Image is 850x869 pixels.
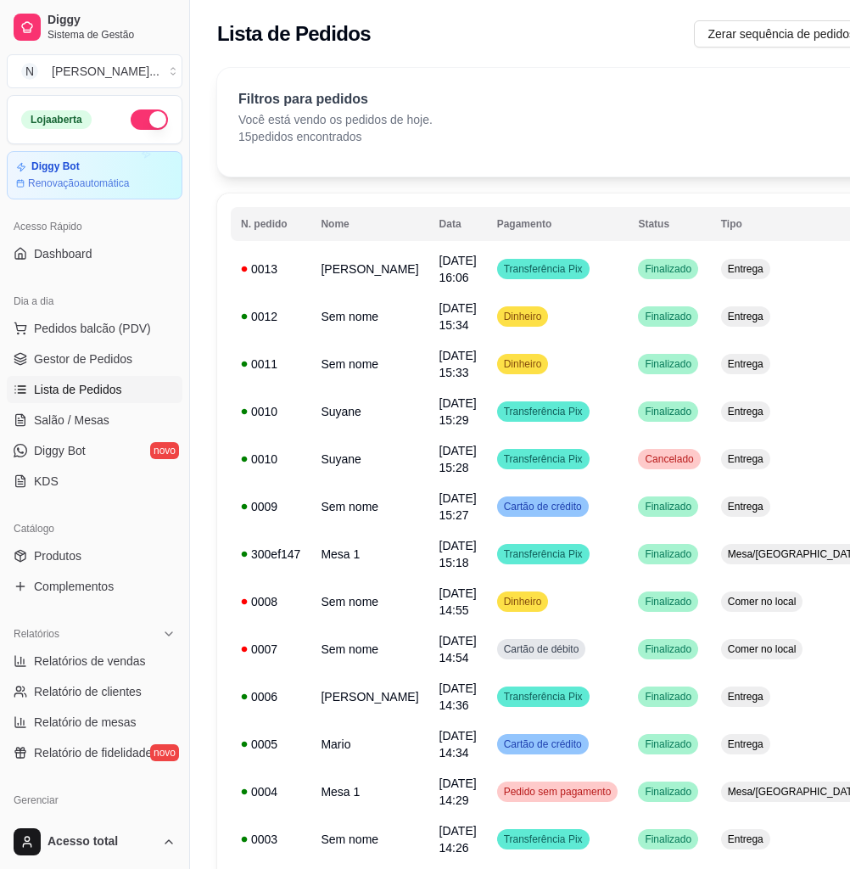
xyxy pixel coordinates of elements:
span: Pedidos balcão (PDV) [34,320,151,337]
div: 0012 [241,308,300,325]
span: Transferência Pix [500,833,586,846]
div: 300ef147 [241,546,300,563]
th: Pagamento [487,207,629,241]
span: Entrega [724,357,767,371]
span: [DATE] 14:34 [439,729,477,760]
td: Suyane [310,388,428,435]
article: Diggy Bot [31,160,80,173]
div: 0009 [241,498,300,515]
span: Finalizado [641,833,695,846]
button: Alterar Status [131,109,168,130]
div: 0005 [241,736,300,753]
td: Suyane [310,435,428,483]
span: Cartão de crédito [500,737,585,751]
span: Comer no local [724,595,800,608]
span: Complementos [34,578,114,595]
span: Entrega [724,310,767,323]
span: Diggy [48,13,176,28]
th: Data [429,207,487,241]
div: Acesso Rápido [7,213,182,240]
span: [DATE] 14:29 [439,776,477,807]
button: Acesso total [7,821,182,862]
article: Renovação automática [28,177,129,190]
a: Dashboard [7,240,182,267]
span: Relatório de fidelidade [34,744,152,761]
span: Entrega [724,500,767,513]
span: Finalizado [641,690,695,704]
span: Relatórios de vendas [34,653,146,670]
a: Complementos [7,573,182,600]
a: Diggy Botnovo [7,437,182,464]
div: Loja aberta [21,110,92,129]
span: Relatório de mesas [34,714,137,731]
div: 0010 [241,403,300,420]
a: Relatório de mesas [7,709,182,736]
td: Sem nome [310,293,428,340]
span: Dinheiro [500,357,545,371]
span: Sistema de Gestão [48,28,176,42]
span: [DATE] 15:29 [439,396,477,427]
a: Salão / Mesas [7,406,182,434]
a: Produtos [7,542,182,569]
div: Gerenciar [7,787,182,814]
span: Entrega [724,405,767,418]
span: Transferência Pix [500,405,586,418]
a: Relatório de clientes [7,678,182,705]
span: Produtos [34,547,81,564]
td: Sem nome [310,625,428,673]
p: Você está vendo os pedidos de hoje. [238,111,433,128]
div: 0008 [241,593,300,610]
span: Cancelado [641,452,696,466]
div: 0006 [241,688,300,705]
span: Finalizado [641,357,695,371]
span: [DATE] 15:33 [439,349,477,379]
span: Transferência Pix [500,262,586,276]
span: [DATE] 14:54 [439,634,477,664]
div: 0003 [241,831,300,848]
td: [PERSON_NAME] [310,245,428,293]
div: Catálogo [7,515,182,542]
span: [DATE] 15:34 [439,301,477,332]
a: Entregadoresnovo [7,814,182,841]
span: KDS [34,473,59,490]
span: Acesso total [48,834,155,849]
span: Entrega [724,833,767,846]
span: Cartão de crédito [500,500,585,513]
span: Finalizado [641,785,695,799]
span: Lista de Pedidos [34,381,122,398]
span: Dinheiro [500,310,545,323]
p: Filtros para pedidos [238,89,433,109]
div: Dia a dia [7,288,182,315]
span: [DATE] 14:26 [439,824,477,855]
span: N [21,63,38,80]
span: [DATE] 14:36 [439,681,477,712]
div: 0011 [241,356,300,373]
button: Pedidos balcão (PDV) [7,315,182,342]
a: KDS [7,468,182,495]
div: 0007 [241,641,300,658]
span: Finalizado [641,405,695,418]
span: Transferência Pix [500,690,586,704]
span: Dashboard [34,245,92,262]
p: 15 pedidos encontrados [238,128,433,145]
span: Entrega [724,452,767,466]
a: DiggySistema de Gestão [7,7,182,48]
th: Nome [310,207,428,241]
span: Relatórios [14,627,59,641]
span: [DATE] 15:28 [439,444,477,474]
a: Diggy BotRenovaçãoautomática [7,151,182,199]
span: Finalizado [641,642,695,656]
span: [DATE] 16:06 [439,254,477,284]
span: Comer no local [724,642,800,656]
td: Mario [310,720,428,768]
a: Relatório de fidelidadenovo [7,739,182,766]
button: Select a team [7,54,182,88]
th: N. pedido [231,207,310,241]
td: Mesa 1 [310,530,428,578]
span: Entrega [724,690,767,704]
span: Dinheiro [500,595,545,608]
span: Pedido sem pagamento [500,785,615,799]
span: Diggy Bot [34,442,86,459]
span: Relatório de clientes [34,683,142,700]
span: Finalizado [641,737,695,751]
